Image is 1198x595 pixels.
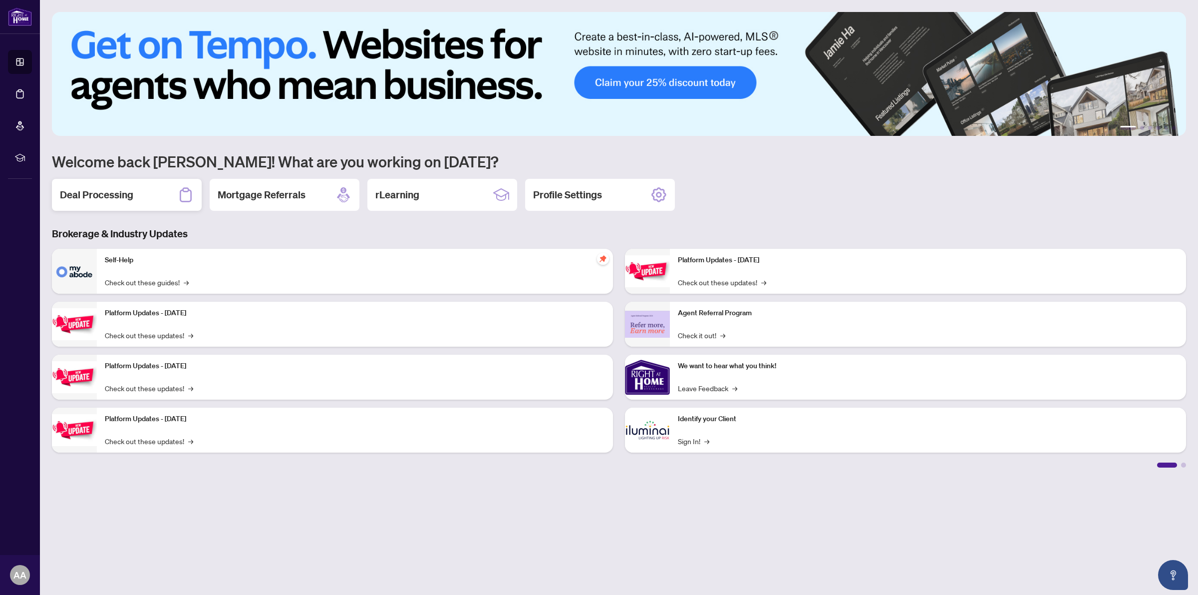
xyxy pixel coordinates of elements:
span: → [188,436,193,447]
a: Check out these updates!→ [105,330,193,341]
a: Check it out!→ [678,330,725,341]
button: 3 [1148,126,1152,130]
img: Platform Updates - June 23, 2025 [625,255,670,287]
h3: Brokerage & Industry Updates [52,227,1186,241]
img: Platform Updates - September 16, 2025 [52,308,97,340]
p: Platform Updates - [DATE] [105,308,605,319]
button: 4 [1156,126,1160,130]
span: → [188,330,193,341]
span: → [184,277,189,288]
span: AA [13,568,26,582]
h2: rLearning [375,188,419,202]
p: Platform Updates - [DATE] [105,361,605,372]
span: → [732,383,737,394]
a: Sign In!→ [678,436,709,447]
p: Platform Updates - [DATE] [105,414,605,425]
span: pushpin [597,253,609,265]
img: Platform Updates - July 21, 2025 [52,361,97,393]
img: Slide 0 [52,12,1186,136]
span: → [704,436,709,447]
p: Identify your Client [678,414,1178,425]
a: Check out these updates!→ [105,436,193,447]
h2: Mortgage Referrals [218,188,305,202]
span: → [188,383,193,394]
button: 2 [1140,126,1144,130]
img: Agent Referral Program [625,311,670,338]
img: Identify your Client [625,408,670,453]
img: Platform Updates - July 8, 2025 [52,414,97,446]
a: Check out these guides!→ [105,277,189,288]
h1: Welcome back [PERSON_NAME]! What are you working on [DATE]? [52,152,1186,171]
img: We want to hear what you think! [625,355,670,400]
img: Self-Help [52,249,97,294]
a: Check out these updates!→ [105,383,193,394]
p: Agent Referral Program [678,308,1178,319]
button: 5 [1164,126,1168,130]
button: 6 [1172,126,1176,130]
a: Leave Feedback→ [678,383,737,394]
p: Self-Help [105,255,605,266]
a: Check out these updates!→ [678,277,766,288]
span: → [761,277,766,288]
img: logo [8,7,32,26]
h2: Profile Settings [533,188,602,202]
p: We want to hear what you think! [678,361,1178,372]
h2: Deal Processing [60,188,133,202]
p: Platform Updates - [DATE] [678,255,1178,266]
button: 1 [1120,126,1136,130]
span: → [720,330,725,341]
button: Open asap [1158,560,1188,590]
